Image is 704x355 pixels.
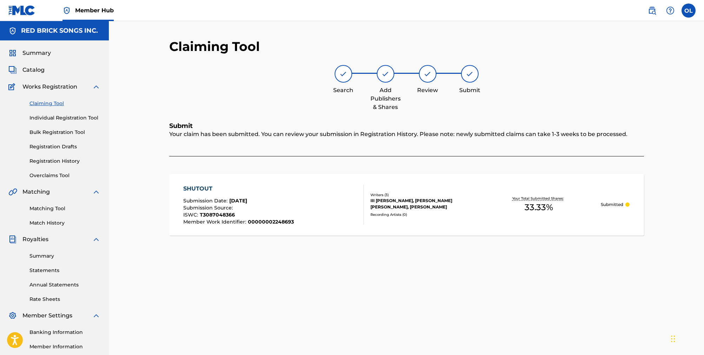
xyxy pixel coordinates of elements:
[8,83,18,91] img: Works Registration
[8,49,17,57] img: Summary
[682,4,696,18] div: User Menu
[22,188,50,196] span: Matching
[339,70,348,78] img: step indicator icon for Search
[666,6,675,15] img: help
[29,114,100,122] a: Individual Registration Tool
[512,196,565,201] p: Your Total Submitted Shares:
[29,329,100,336] a: Banking Information
[8,188,17,196] img: Matching
[22,66,45,74] span: Catalog
[381,70,390,78] img: step indicator icon for Add Publishers & Shares
[8,5,35,15] img: MLC Logo
[8,311,17,320] img: Member Settings
[22,311,72,320] span: Member Settings
[29,143,100,150] a: Registration Drafts
[29,296,100,303] a: Rate Sheets
[326,86,361,95] div: Search
[8,66,17,74] img: Catalog
[169,39,260,54] h2: Claiming Tool
[663,4,677,18] div: Help
[92,235,100,244] img: expand
[423,70,432,78] img: step indicator icon for Review
[8,49,51,57] a: SummarySummary
[645,4,659,18] a: Public Search
[29,219,100,227] a: Match History
[169,174,644,235] a: SHUTOUTSubmission Date:[DATE]Submission Source:ISWC:T3087048366Member Work Identifier:00000002248...
[370,198,476,210] div: III [PERSON_NAME], [PERSON_NAME] [PERSON_NAME], [PERSON_NAME]
[29,172,100,179] a: Overclaims Tool
[22,235,48,244] span: Royalties
[229,198,247,204] span: [DATE]
[669,321,704,355] iframe: Chat Widget
[22,49,51,57] span: Summary
[29,129,100,136] a: Bulk Registration Tool
[370,192,476,198] div: Writers ( 3 )
[183,219,248,225] span: Member Work Identifier :
[29,100,100,107] a: Claiming Tool
[92,83,100,91] img: expand
[601,201,623,208] p: Submitted
[183,205,235,211] span: Submission Source :
[75,6,114,14] span: Member Hub
[29,205,100,212] a: Matching Tool
[466,70,474,78] img: step indicator icon for Submit
[169,122,644,130] h5: Submit
[370,212,476,217] div: Recording Artists ( 0 )
[21,27,98,35] h5: RED BRICK SONGS INC.
[200,212,235,218] span: T3087048366
[92,311,100,320] img: expand
[525,201,553,214] span: 33.33 %
[29,267,100,274] a: Statements
[22,83,77,91] span: Works Registration
[29,157,100,165] a: Registration History
[368,86,403,111] div: Add Publishers & Shares
[183,185,294,193] div: SHUTOUT
[8,235,17,244] img: Royalties
[671,328,675,349] div: Drag
[8,27,17,35] img: Accounts
[685,237,704,296] iframe: Resource Center
[410,86,445,95] div: Review
[248,219,294,225] span: 00000002248693
[92,188,100,196] img: expand
[452,86,487,95] div: Submit
[183,198,229,204] span: Submission Date :
[29,343,100,350] a: Member Information
[648,6,656,15] img: search
[62,6,71,15] img: Top Rightsholder
[29,252,100,260] a: Summary
[183,212,200,218] span: ISWC :
[8,66,45,74] a: CatalogCatalog
[29,281,100,289] a: Annual Statements
[169,130,644,156] div: Your claim has been submitted. You can review your submission in Registration History. Please not...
